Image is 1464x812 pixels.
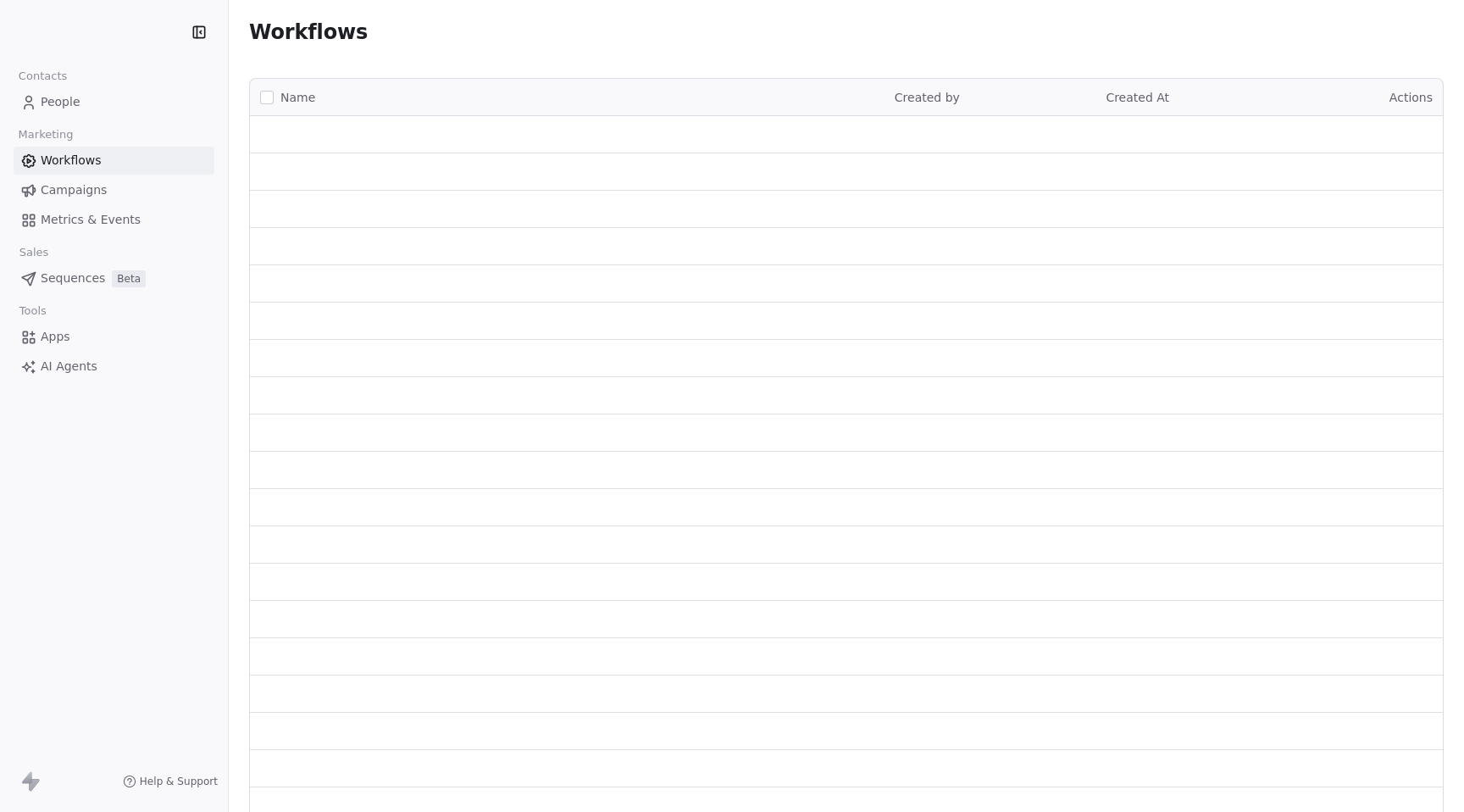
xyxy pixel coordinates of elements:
[1389,91,1433,104] span: Actions
[11,64,75,89] span: Contacts
[14,206,214,234] a: Metrics & Events
[280,89,315,107] span: Name
[249,20,368,44] span: Workflows
[14,264,214,292] a: SequencesBeta
[12,298,53,324] span: Tools
[14,323,214,351] a: Apps
[41,270,105,287] span: Sequences
[41,93,80,111] span: People
[14,176,214,204] a: Campaigns
[14,88,214,116] a: People
[123,775,218,788] a: Help & Support
[41,181,107,199] span: Campaigns
[41,211,141,229] span: Metrics & Events
[140,775,218,788] span: Help & Support
[14,147,214,175] a: Workflows
[41,328,70,346] span: Apps
[12,240,56,265] span: Sales
[1106,91,1169,104] span: Created At
[112,270,146,287] span: Beta
[14,353,214,381] a: AI Agents
[41,152,102,170] span: Workflows
[895,91,960,104] span: Created by
[41,358,97,375] span: AI Agents
[11,122,80,147] span: Marketing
